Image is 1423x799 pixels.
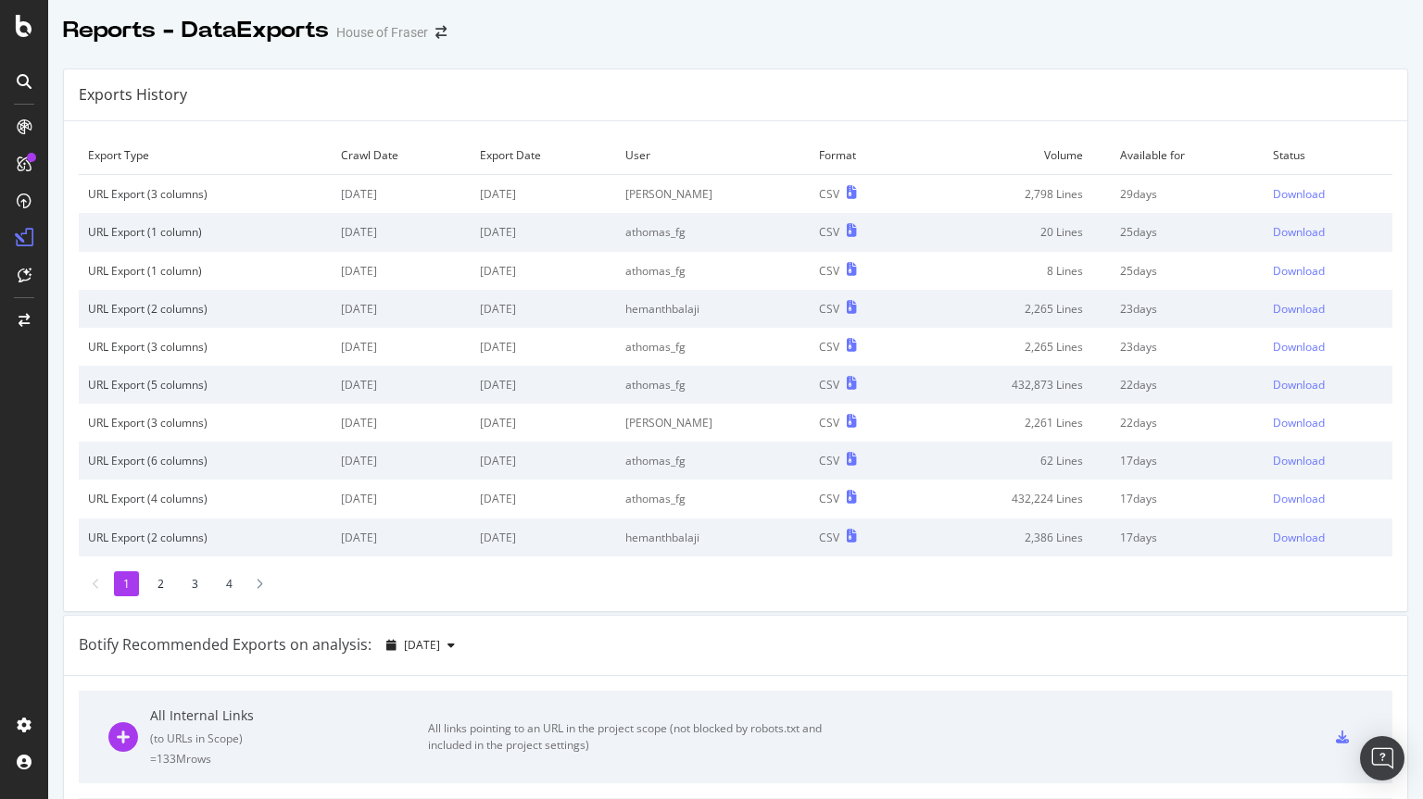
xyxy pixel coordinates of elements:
[150,730,428,746] div: ( to URLs in Scope )
[913,328,1111,366] td: 2,265 Lines
[332,175,471,214] td: [DATE]
[1273,415,1383,431] a: Download
[471,366,616,404] td: [DATE]
[88,530,322,545] div: URL Export (2 columns)
[819,224,839,240] div: CSV
[332,442,471,480] td: [DATE]
[471,442,616,480] td: [DATE]
[616,252,810,290] td: athomas_fg
[150,751,428,767] div: = 133M rows
[819,301,839,317] div: CSV
[913,136,1111,175] td: Volume
[819,339,839,355] div: CSV
[1111,252,1264,290] td: 25 days
[913,404,1111,442] td: 2,261 Lines
[616,442,810,480] td: athomas_fg
[616,290,810,328] td: hemanthbalaji
[79,136,332,175] td: Export Type
[471,290,616,328] td: [DATE]
[1111,136,1264,175] td: Available for
[332,328,471,366] td: [DATE]
[1111,442,1264,480] td: 17 days
[88,186,322,202] div: URL Export (3 columns)
[616,404,810,442] td: [PERSON_NAME]
[1273,301,1325,317] div: Download
[1273,339,1325,355] div: Download
[332,518,471,556] td: [DATE]
[332,480,471,518] td: [DATE]
[1111,328,1264,366] td: 23 days
[332,366,471,404] td: [DATE]
[88,453,322,468] div: URL Export (6 columns)
[379,630,462,660] button: [DATE]
[913,290,1111,328] td: 2,265 Lines
[616,518,810,556] td: hemanthbalaji
[819,377,839,393] div: CSV
[471,175,616,214] td: [DATE]
[471,518,616,556] td: [DATE]
[1111,404,1264,442] td: 22 days
[88,339,322,355] div: URL Export (3 columns)
[88,224,322,240] div: URL Export (1 column)
[114,571,139,596] li: 1
[1273,339,1383,355] a: Download
[819,453,839,468] div: CSV
[616,480,810,518] td: athomas_fg
[1273,186,1325,202] div: Download
[428,720,845,754] div: All links pointing to an URL in the project scope (not blocked by robots.txt and included in the ...
[810,136,913,175] td: Format
[819,263,839,279] div: CSV
[616,366,810,404] td: athomas_fg
[913,518,1111,556] td: 2,386 Lines
[819,186,839,202] div: CSV
[819,415,839,431] div: CSV
[616,175,810,214] td: [PERSON_NAME]
[1273,263,1325,279] div: Download
[88,301,322,317] div: URL Export (2 columns)
[1273,453,1325,468] div: Download
[88,415,322,431] div: URL Export (3 columns)
[79,634,371,655] div: Botify Recommended Exports on analysis:
[913,366,1111,404] td: 432,873 Lines
[183,571,208,596] li: 3
[88,263,322,279] div: URL Export (1 column)
[332,213,471,251] td: [DATE]
[217,571,242,596] li: 4
[1111,480,1264,518] td: 17 days
[88,491,322,506] div: URL Export (4 columns)
[471,213,616,251] td: [DATE]
[616,213,810,251] td: athomas_fg
[1111,175,1264,214] td: 29 days
[616,328,810,366] td: athomas_fg
[913,175,1111,214] td: 2,798 Lines
[471,404,616,442] td: [DATE]
[471,136,616,175] td: Export Date
[913,213,1111,251] td: 20 Lines
[1273,186,1383,202] a: Download
[616,136,810,175] td: User
[79,84,187,106] div: Exports History
[913,480,1111,518] td: 432,224 Lines
[88,377,322,393] div: URL Export (5 columns)
[471,480,616,518] td: [DATE]
[1273,224,1383,240] a: Download
[913,252,1111,290] td: 8 Lines
[1111,290,1264,328] td: 23 days
[1264,136,1392,175] td: Status
[1273,224,1325,240] div: Download
[1111,518,1264,556] td: 17 days
[1336,730,1349,743] div: csv-export
[148,571,173,596] li: 2
[1273,491,1383,506] a: Download
[332,290,471,328] td: [DATE]
[1273,263,1383,279] a: Download
[332,252,471,290] td: [DATE]
[336,23,428,42] div: House of Fraser
[1273,415,1325,431] div: Download
[1273,453,1383,468] a: Download
[150,706,428,725] div: All Internal Links
[332,136,471,175] td: Crawl Date
[404,637,440,653] span: 2025 Sep. 14th
[471,252,616,290] td: [DATE]
[1111,366,1264,404] td: 22 days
